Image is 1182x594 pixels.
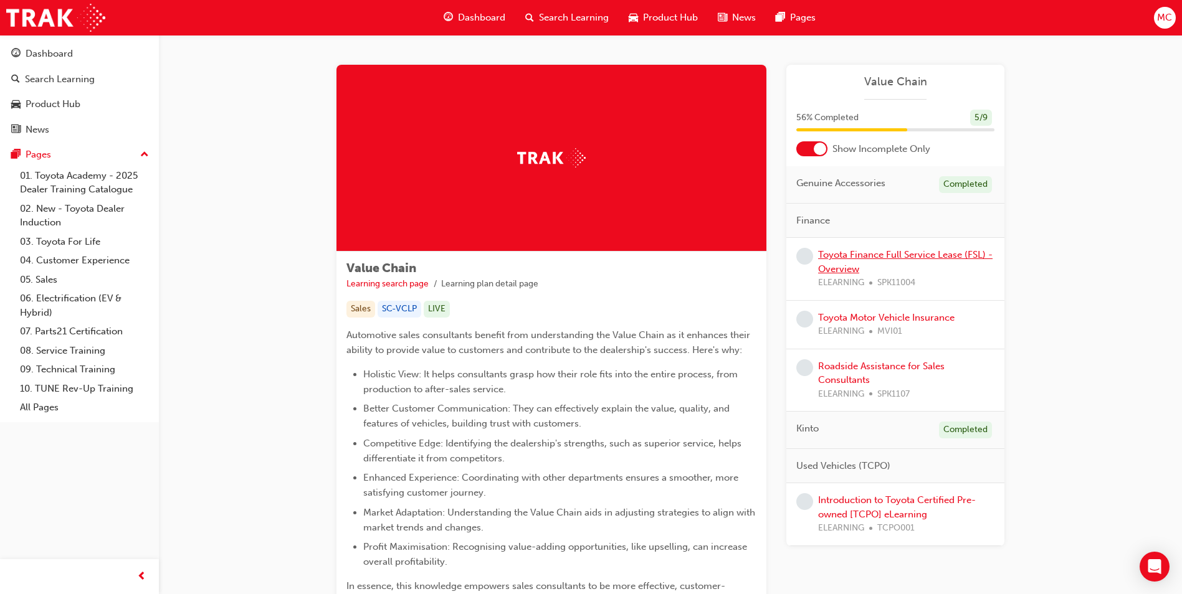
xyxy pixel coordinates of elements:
a: car-iconProduct Hub [619,5,708,31]
a: Toyota Motor Vehicle Insurance [818,312,955,323]
span: car-icon [629,10,638,26]
a: guage-iconDashboard [434,5,515,31]
span: Enhanced Experience: Coordinating with other departments ensures a smoother, more satisfying cust... [363,472,741,498]
span: pages-icon [11,149,21,161]
a: 05. Sales [15,270,154,290]
span: pages-icon [776,10,785,26]
a: 01. Toyota Academy - 2025 Dealer Training Catalogue [15,166,154,199]
div: Dashboard [26,47,73,61]
div: Open Intercom Messenger [1140,552,1170,582]
span: Better Customer Communication: They can effectively explain the value, quality, and features of v... [363,403,732,429]
span: car-icon [11,99,21,110]
a: 07. Parts21 Certification [15,322,154,341]
span: news-icon [11,125,21,136]
div: Pages [26,148,51,162]
span: news-icon [718,10,727,26]
a: 10. TUNE Rev-Up Training [15,379,154,398]
span: learningRecordVerb_NONE-icon [796,493,813,510]
span: learningRecordVerb_NONE-icon [796,311,813,328]
span: TCPO001 [877,521,915,535]
span: Profit Maximisation: Recognising value-adding opportunities, like upselling, can increase overall... [363,541,750,567]
div: Search Learning [25,72,95,87]
span: search-icon [525,10,534,26]
div: News [26,123,49,137]
span: MVI01 [877,324,902,339]
img: Trak [6,4,105,32]
span: Value Chain [346,261,416,275]
a: Learning search page [346,278,429,289]
span: Holistic View: It helps consultants grasp how their role fits into the entire process, from produ... [363,369,740,395]
a: 09. Technical Training [15,360,154,379]
img: Trak [517,148,586,167]
span: Genuine Accessories [796,176,885,191]
a: All Pages [15,398,154,417]
a: Search Learning [5,68,154,91]
button: Pages [5,143,154,166]
span: ELEARNING [818,521,864,535]
span: Finance [796,214,830,228]
span: 56 % Completed [796,111,859,125]
a: search-iconSearch Learning [515,5,619,31]
span: Competitive Edge: Identifying the dealership's strengths, such as superior service, helps differe... [363,438,744,464]
div: Product Hub [26,97,80,111]
a: Product Hub [5,93,154,116]
span: Dashboard [458,11,505,25]
span: search-icon [11,74,20,85]
span: up-icon [140,147,149,163]
button: DashboardSearch LearningProduct HubNews [5,40,154,143]
a: pages-iconPages [766,5,826,31]
span: ELEARNING [818,387,864,402]
div: Sales [346,301,375,318]
a: 03. Toyota For Life [15,232,154,252]
a: 08. Service Training [15,341,154,361]
a: Dashboard [5,42,154,65]
span: Show Incomplete Only [832,142,930,156]
span: MC [1157,11,1172,25]
a: Introduction to Toyota Certified Pre-owned [TCPO] eLearning [818,494,976,520]
a: Value Chain [796,75,994,89]
span: SPK11004 [877,276,915,290]
div: Completed [939,422,992,438]
a: Roadside Assistance for Sales Consultants [818,361,945,386]
span: SPK1107 [877,387,910,402]
span: Used Vehicles (TCPO) [796,459,890,473]
span: learningRecordVerb_NONE-icon [796,359,813,376]
span: prev-icon [137,569,146,585]
div: LIVE [424,301,450,318]
span: Kinto [796,422,819,436]
span: ELEARNING [818,324,864,339]
span: Pages [790,11,816,25]
span: Search Learning [539,11,609,25]
button: MC [1154,7,1176,29]
span: Market Adaptation: Understanding the Value Chain aids in adjusting strategies to align with marke... [363,507,758,533]
a: Toyota Finance Full Service Lease (FSL) - Overview [818,249,993,275]
a: 06. Electrification (EV & Hybrid) [15,289,154,322]
span: Product Hub [643,11,698,25]
div: Completed [939,176,992,193]
a: News [5,118,154,141]
span: guage-icon [444,10,453,26]
a: 02. New - Toyota Dealer Induction [15,199,154,232]
a: news-iconNews [708,5,766,31]
span: learningRecordVerb_NONE-icon [796,248,813,265]
div: SC-VCLP [378,301,421,318]
span: News [732,11,756,25]
span: guage-icon [11,49,21,60]
span: ELEARNING [818,276,864,290]
span: Automotive sales consultants benefit from understanding the Value Chain as it enhances their abil... [346,329,753,356]
a: 04. Customer Experience [15,251,154,270]
div: 5 / 9 [970,110,992,126]
li: Learning plan detail page [441,277,538,291]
